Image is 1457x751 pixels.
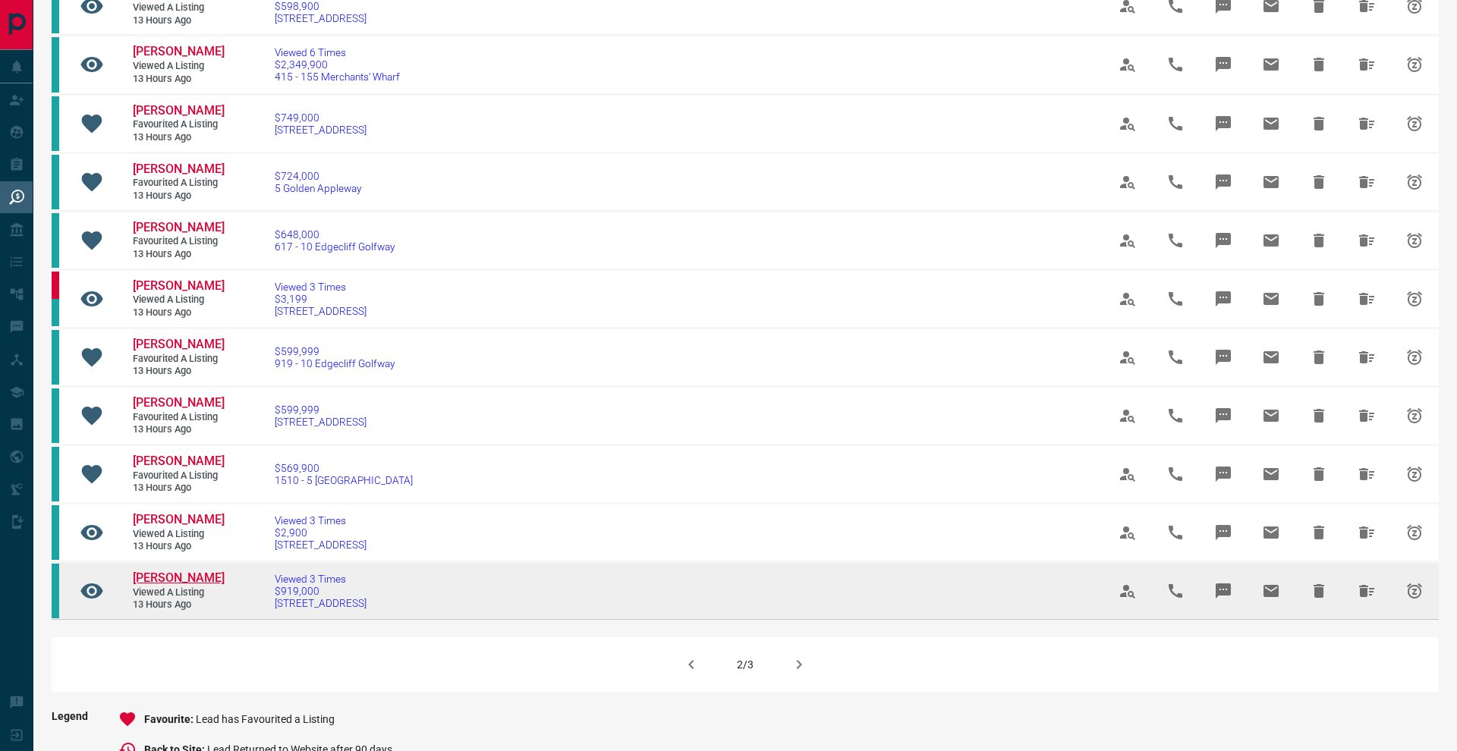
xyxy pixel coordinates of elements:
span: 13 hours ago [133,131,224,144]
span: Email [1253,164,1289,200]
span: 13 hours ago [133,482,224,495]
span: Viewed a Listing [133,586,224,599]
span: Viewed 6 Times [275,46,400,58]
span: 13 hours ago [133,190,224,203]
a: [PERSON_NAME] [133,454,224,470]
span: [PERSON_NAME] [133,162,225,176]
span: Hide All from Jane Gasinova [1348,339,1385,375]
a: $648,000617 - 10 Edgecliff Golfway [275,228,395,253]
span: 919 - 10 Edgecliff Golfway [275,357,395,369]
span: View Profile [1109,164,1146,200]
span: 617 - 10 Edgecliff Golfway [275,240,395,253]
span: View Profile [1109,281,1146,317]
span: [PERSON_NAME] [133,512,225,526]
span: [PERSON_NAME] [133,220,225,234]
span: Call [1157,339,1194,375]
span: Viewed a Listing [133,2,224,14]
a: $599,999[STREET_ADDRESS] [275,404,367,428]
span: [PERSON_NAME] [133,454,225,468]
a: Viewed 6 Times$2,349,900415 - 155 Merchants' Wharf [275,46,400,83]
span: Hide [1301,281,1337,317]
span: Favourited a Listing [133,235,224,248]
span: [STREET_ADDRESS] [275,539,367,551]
span: Message [1205,281,1241,317]
span: $569,900 [275,462,413,474]
a: $569,9001510 - 5 [GEOGRAPHIC_DATA] [275,462,413,486]
a: $599,999919 - 10 Edgecliff Golfway [275,345,395,369]
span: Email [1253,573,1289,609]
span: View Profile [1109,456,1146,492]
span: $2,349,900 [275,58,400,71]
span: Message [1205,397,1241,434]
div: property.ca [52,272,59,299]
div: condos.ca [52,96,59,151]
span: Message [1205,222,1241,259]
span: Hide [1301,397,1337,434]
span: Call [1157,46,1194,83]
a: [PERSON_NAME] [133,337,224,353]
span: Favourite [144,713,196,725]
span: 13 hours ago [133,423,224,436]
span: Hide [1301,456,1337,492]
span: Email [1253,105,1289,142]
div: condos.ca [52,388,59,443]
div: condos.ca [52,447,59,501]
span: 13 hours ago [133,73,224,86]
span: View Profile [1109,222,1146,259]
a: [PERSON_NAME] [133,44,224,60]
span: [PERSON_NAME] [133,44,225,58]
span: Snooze [1396,222,1433,259]
span: Hide All from Kelly Sweetman [1348,46,1385,83]
span: Favourited a Listing [133,118,224,131]
span: Call [1157,456,1194,492]
span: $3,199 [275,293,367,305]
span: Snooze [1396,573,1433,609]
span: Snooze [1396,281,1433,317]
span: Message [1205,339,1241,375]
span: Hide All from Kim Jin [1348,573,1385,609]
span: Message [1205,46,1241,83]
span: [PERSON_NAME] [133,103,225,118]
div: condos.ca [52,505,59,560]
a: Viewed 3 Times$3,199[STREET_ADDRESS] [275,281,367,317]
span: 13 hours ago [133,540,224,553]
span: View Profile [1109,514,1146,551]
span: Snooze [1396,164,1433,200]
span: Viewed 3 Times [275,573,367,585]
span: Favourited a Listing [133,353,224,366]
div: condos.ca [52,213,59,268]
span: View Profile [1109,573,1146,609]
span: $599,999 [275,404,367,416]
span: Snooze [1396,339,1433,375]
span: Hide [1301,164,1337,200]
span: Hide All from Mike W [1348,281,1385,317]
span: 13 hours ago [133,14,224,27]
span: $648,000 [275,228,395,240]
span: 13 hours ago [133,306,224,319]
span: Call [1157,397,1194,434]
span: [STREET_ADDRESS] [275,416,367,428]
div: condos.ca [52,37,59,92]
span: 5 Golden Appleway [275,182,361,194]
span: $599,999 [275,345,395,357]
span: View Profile [1109,46,1146,83]
a: [PERSON_NAME] [133,278,224,294]
span: [PERSON_NAME] [133,395,225,410]
a: [PERSON_NAME] [133,570,224,586]
span: Hide All from Reem Hashmi [1348,514,1385,551]
div: condos.ca [52,330,59,385]
span: Hide [1301,514,1337,551]
span: Snooze [1396,46,1433,83]
span: [PERSON_NAME] [133,570,225,585]
span: Message [1205,573,1241,609]
span: Snooze [1396,456,1433,492]
a: [PERSON_NAME] [133,512,224,528]
span: $749,000 [275,112,367,124]
span: Email [1253,514,1289,551]
span: Message [1205,105,1241,142]
span: [STREET_ADDRESS] [275,305,367,317]
span: Snooze [1396,105,1433,142]
span: 415 - 155 Merchants' Wharf [275,71,400,83]
a: [PERSON_NAME] [133,395,224,411]
span: Hide [1301,573,1337,609]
